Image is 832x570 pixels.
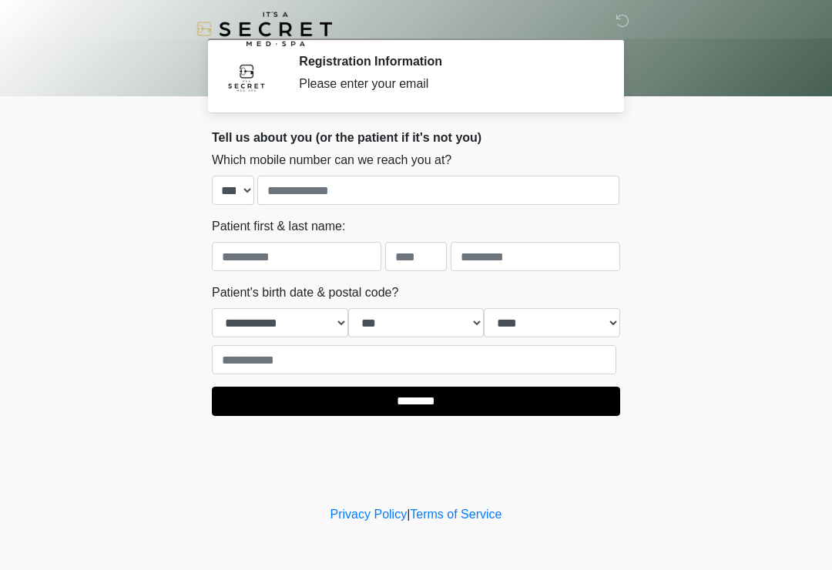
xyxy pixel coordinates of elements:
div: Please enter your email [299,75,597,93]
img: Agent Avatar [223,54,270,100]
h2: Registration Information [299,54,597,69]
a: | [407,508,410,521]
a: Terms of Service [410,508,502,521]
h2: Tell us about you (or the patient if it's not you) [212,130,620,145]
a: Privacy Policy [330,508,408,521]
img: It's A Secret Med Spa Logo [196,12,332,46]
label: Patient first & last name: [212,217,345,236]
label: Patient's birth date & postal code? [212,283,398,302]
label: Which mobile number can we reach you at? [212,151,451,169]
